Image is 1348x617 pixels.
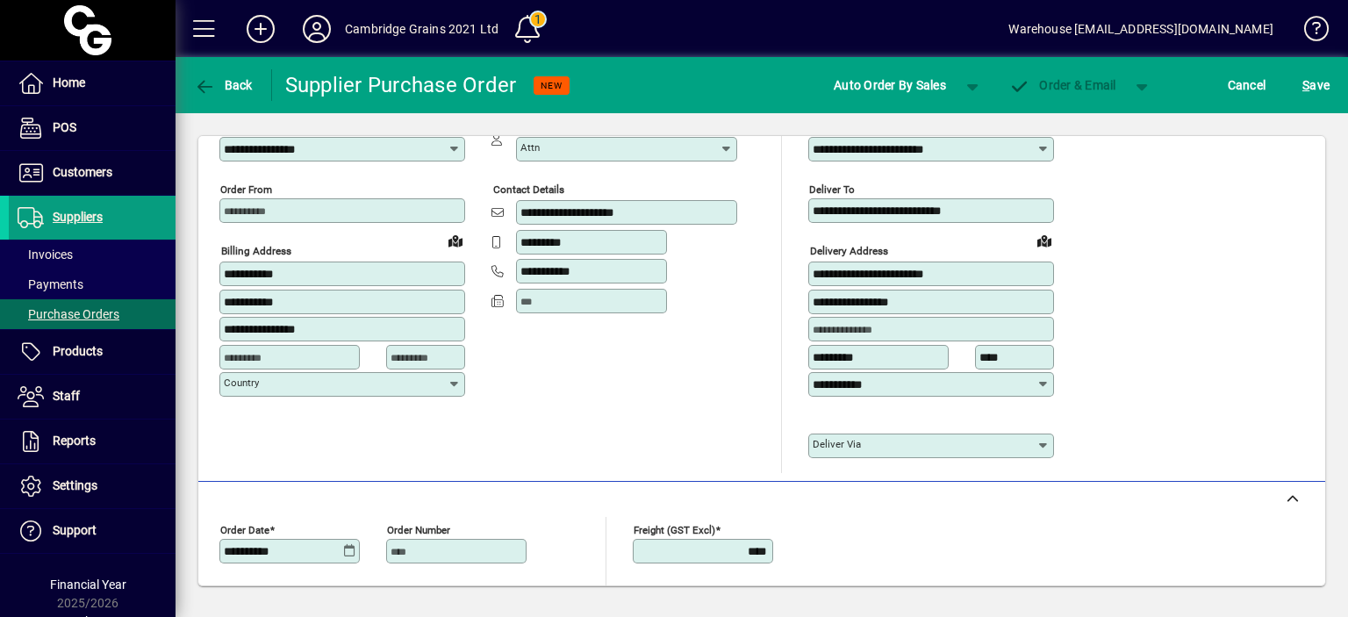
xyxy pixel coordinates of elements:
[285,71,517,99] div: Supplier Purchase Order
[289,13,345,45] button: Profile
[53,344,103,358] span: Products
[520,141,540,154] mat-label: Attn
[9,299,176,329] a: Purchase Orders
[53,523,97,537] span: Support
[9,240,176,269] a: Invoices
[9,375,176,419] a: Staff
[53,210,103,224] span: Suppliers
[1298,69,1334,101] button: Save
[9,106,176,150] a: POS
[1000,69,1125,101] button: Order & Email
[1009,78,1116,92] span: Order & Email
[541,80,563,91] span: NEW
[345,15,498,43] div: Cambridge Grains 2021 Ltd
[634,585,676,597] mat-label: Rounding
[18,307,119,321] span: Purchase Orders
[220,523,269,535] mat-label: Order date
[1302,78,1309,92] span: S
[441,226,470,255] a: View on map
[1223,69,1271,101] button: Cancel
[176,69,272,101] app-page-header-button: Back
[9,269,176,299] a: Payments
[224,377,259,389] mat-label: Country
[18,248,73,262] span: Invoices
[1228,71,1266,99] span: Cancel
[233,13,289,45] button: Add
[9,509,176,553] a: Support
[634,523,715,535] mat-label: Freight (GST excl)
[53,389,80,403] span: Staff
[834,71,946,99] span: Auto Order By Sales
[9,61,176,105] a: Home
[1302,71,1330,99] span: ave
[9,151,176,195] a: Customers
[825,69,955,101] button: Auto Order By Sales
[809,183,855,196] mat-label: Deliver To
[9,330,176,374] a: Products
[220,183,272,196] mat-label: Order from
[53,165,112,179] span: Customers
[53,75,85,90] span: Home
[50,578,126,592] span: Financial Year
[1008,15,1273,43] div: Warehouse [EMAIL_ADDRESS][DOMAIN_NAME]
[53,120,76,134] span: POS
[53,434,96,448] span: Reports
[1291,4,1326,61] a: Knowledge Base
[813,438,861,450] mat-label: Deliver via
[194,78,253,92] span: Back
[1030,226,1058,255] a: View on map
[53,478,97,492] span: Settings
[387,523,450,535] mat-label: Order number
[18,277,83,291] span: Payments
[9,420,176,463] a: Reports
[190,69,257,101] button: Back
[9,464,176,508] a: Settings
